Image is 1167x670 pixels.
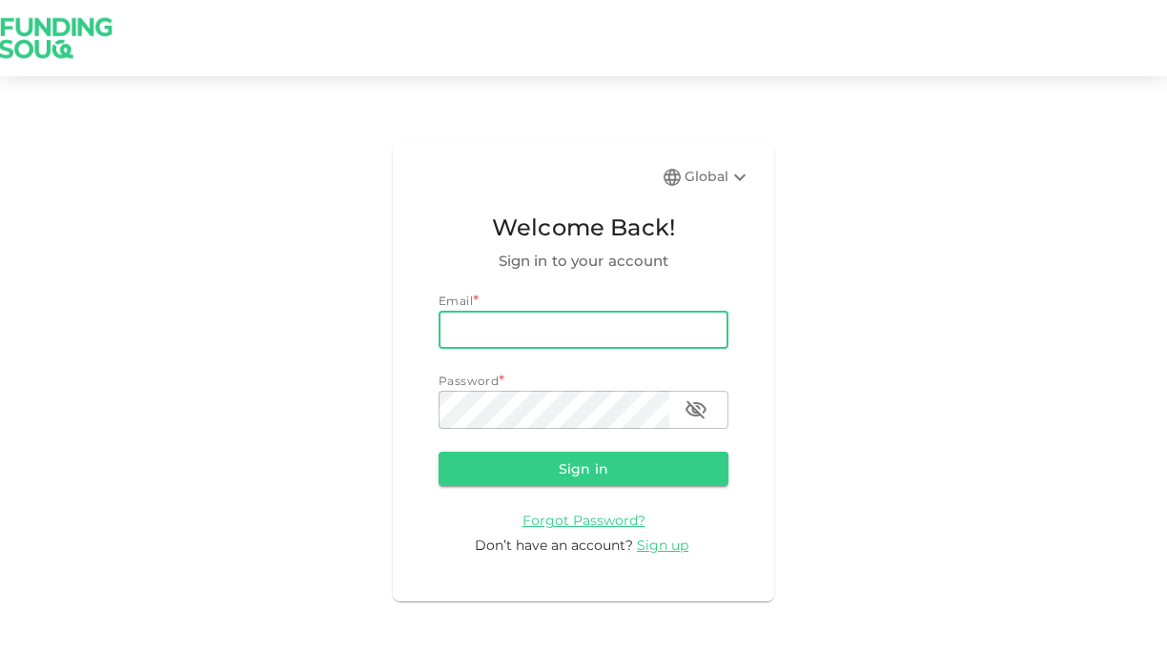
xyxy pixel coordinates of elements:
div: Global [685,166,751,189]
span: Sign up [637,537,688,554]
input: email [439,311,728,349]
button: Sign in [439,452,728,486]
input: password [439,391,669,429]
span: Don’t have an account? [475,537,633,554]
span: Forgot Password? [522,512,645,529]
span: Sign in to your account [439,250,728,273]
span: Password [439,374,499,388]
span: Email [439,294,473,308]
a: Forgot Password? [522,511,645,529]
span: Welcome Back! [439,210,728,246]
